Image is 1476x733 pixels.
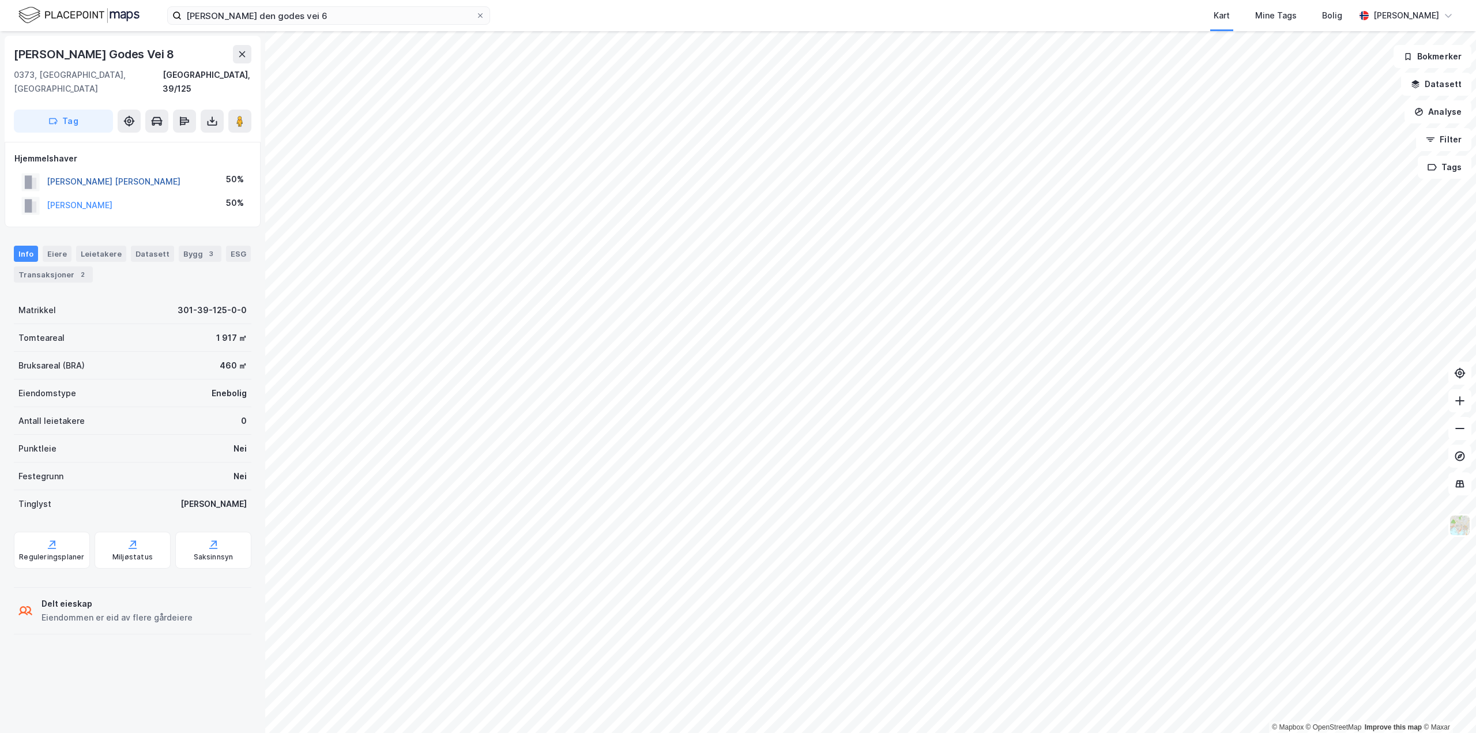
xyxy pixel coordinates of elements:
img: Z [1449,514,1471,536]
div: Transaksjoner [14,266,93,283]
div: Kart [1214,9,1230,22]
div: Enebolig [212,386,247,400]
div: 50% [226,196,244,210]
div: [PERSON_NAME] Godes Vei 8 [14,45,176,63]
img: logo.f888ab2527a4732fd821a326f86c7f29.svg [18,5,140,25]
div: Matrikkel [18,303,56,317]
iframe: Chat Widget [1418,678,1476,733]
div: Miljøstatus [112,552,153,562]
div: Bruksareal (BRA) [18,359,85,373]
div: Reguleringsplaner [19,552,84,562]
div: Antall leietakere [18,414,85,428]
div: Hjemmelshaver [14,152,251,166]
div: Nei [234,469,247,483]
button: Tag [14,110,113,133]
div: Nei [234,442,247,456]
div: Info [14,246,38,262]
button: Filter [1416,128,1471,151]
div: 460 ㎡ [220,359,247,373]
div: 0 [241,414,247,428]
a: OpenStreetMap [1306,723,1362,731]
div: Saksinnsyn [194,552,234,562]
button: Analyse [1405,100,1471,123]
button: Tags [1418,156,1471,179]
div: 2 [77,269,88,280]
div: Delt eieskap [42,597,193,611]
div: 0373, [GEOGRAPHIC_DATA], [GEOGRAPHIC_DATA] [14,68,163,96]
div: Bolig [1322,9,1342,22]
div: 301-39-125-0-0 [178,303,247,317]
div: Tomteareal [18,331,65,345]
div: Eiendomstype [18,386,76,400]
div: [PERSON_NAME] [1373,9,1439,22]
a: Mapbox [1272,723,1304,731]
div: 3 [205,248,217,260]
div: Festegrunn [18,469,63,483]
div: Datasett [131,246,174,262]
div: Eiendommen er eid av flere gårdeiere [42,611,193,625]
div: Mine Tags [1255,9,1297,22]
div: [GEOGRAPHIC_DATA], 39/125 [163,68,251,96]
div: ESG [226,246,251,262]
a: Improve this map [1365,723,1422,731]
div: Bygg [179,246,221,262]
div: Tinglyst [18,497,51,511]
div: 50% [226,172,244,186]
input: Søk på adresse, matrikkel, gårdeiere, leietakere eller personer [182,7,476,24]
div: [PERSON_NAME] [180,497,247,511]
div: Punktleie [18,442,57,456]
div: 1 917 ㎡ [216,331,247,345]
button: Datasett [1401,73,1471,96]
div: Eiere [43,246,71,262]
div: Leietakere [76,246,126,262]
button: Bokmerker [1394,45,1471,68]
